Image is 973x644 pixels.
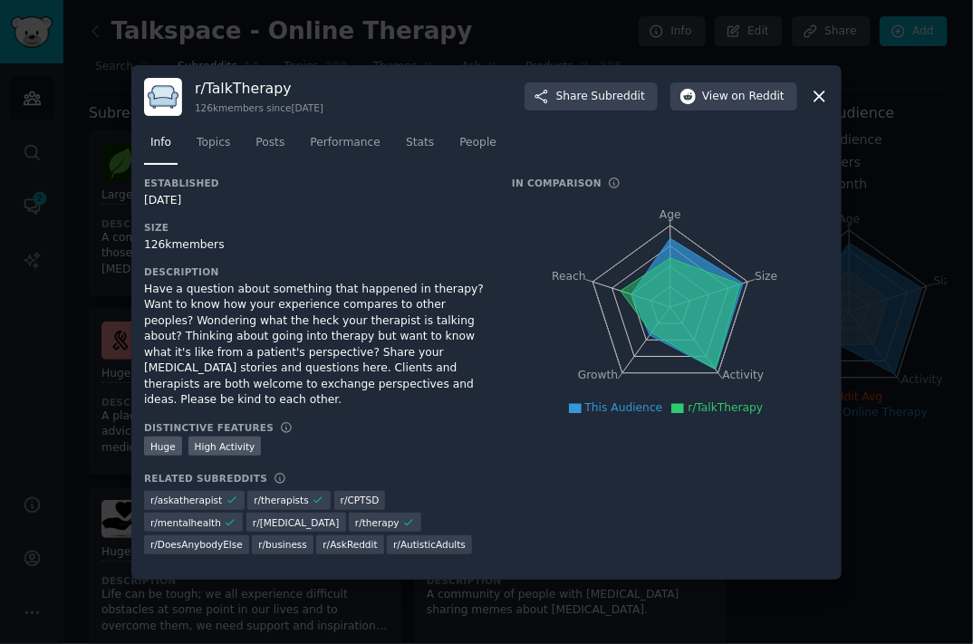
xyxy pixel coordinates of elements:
[578,369,618,381] tspan: Growth
[195,101,323,114] div: 126k members since [DATE]
[249,129,291,166] a: Posts
[400,129,440,166] a: Stats
[525,82,658,111] button: ShareSubreddit
[150,135,171,151] span: Info
[393,538,466,551] span: r/ AutisticAdults
[253,516,340,529] span: r/ [MEDICAL_DATA]
[258,538,307,551] span: r/ business
[197,135,230,151] span: Topics
[144,221,486,234] h3: Size
[144,237,486,254] div: 126k members
[150,494,222,506] span: r/ askatherapist
[144,265,486,278] h3: Description
[323,538,377,551] span: r/ AskReddit
[303,129,387,166] a: Performance
[144,177,486,189] h3: Established
[144,421,274,434] h3: Distinctive Features
[341,494,380,506] span: r/ CPTSD
[144,193,486,209] div: [DATE]
[150,538,243,551] span: r/ DoesAnybodyElse
[459,135,496,151] span: People
[190,129,236,166] a: Topics
[723,369,765,381] tspan: Activity
[702,89,785,105] span: View
[195,79,323,98] h3: r/ TalkTherapy
[688,401,763,414] span: r/TalkTherapy
[355,516,400,529] span: r/ therapy
[556,89,645,105] span: Share
[254,494,308,506] span: r/ therapists
[406,135,434,151] span: Stats
[188,437,262,456] div: High Activity
[552,269,586,282] tspan: Reach
[670,82,797,111] button: Viewon Reddit
[660,208,681,221] tspan: Age
[255,135,284,151] span: Posts
[144,437,182,456] div: Huge
[144,78,182,116] img: TalkTherapy
[144,472,267,485] h3: Related Subreddits
[512,177,602,189] h3: In Comparison
[755,269,777,282] tspan: Size
[592,89,645,105] span: Subreddit
[150,516,221,529] span: r/ mentalhealth
[144,129,178,166] a: Info
[732,89,785,105] span: on Reddit
[144,282,486,409] div: Have a question about something that happened in therapy? Want to know how your experience compar...
[310,135,381,151] span: Performance
[453,129,503,166] a: People
[585,401,663,414] span: This Audience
